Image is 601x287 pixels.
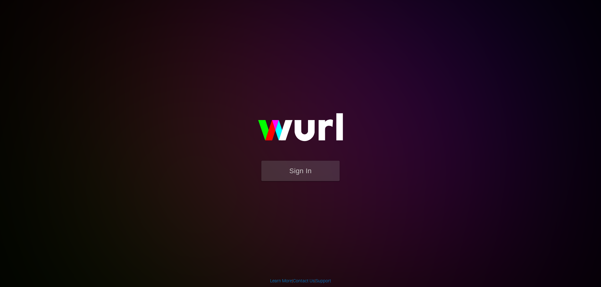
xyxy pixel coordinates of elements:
a: Support [316,278,331,283]
button: Sign In [261,161,340,181]
img: wurl-logo-on-black-223613ac3d8ba8fe6dc639794a292ebdb59501304c7dfd60c99c58986ef67473.svg [238,100,363,160]
a: Learn More [270,278,292,283]
a: Contact Us [293,278,315,283]
div: | | [270,278,331,284]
